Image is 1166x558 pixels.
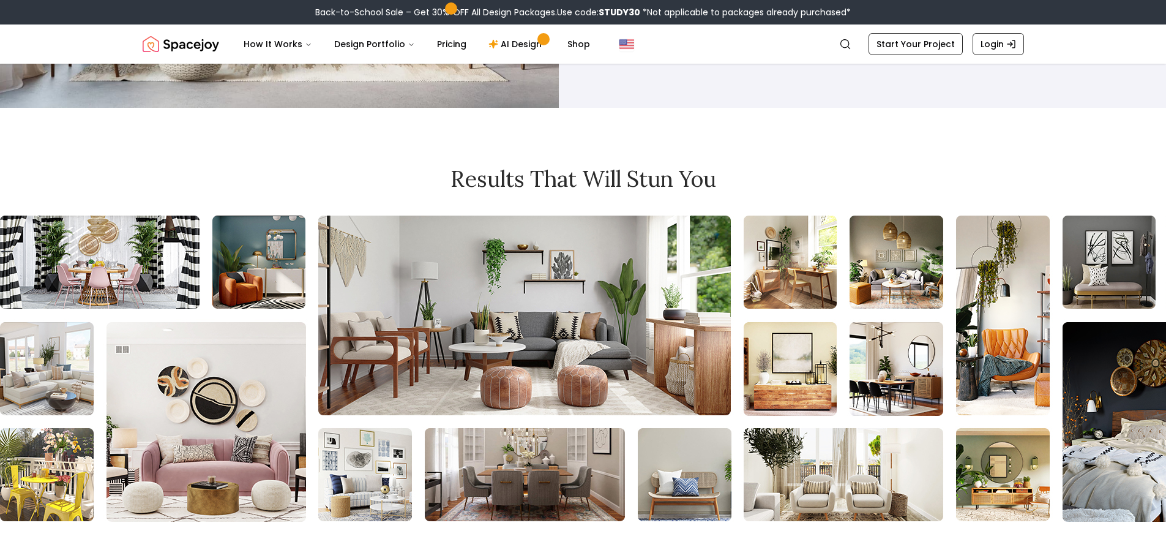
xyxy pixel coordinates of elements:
div: Back-to-School Sale – Get 30% OFF All Design Packages. [315,6,851,18]
a: Login [973,33,1024,55]
span: Use code: [557,6,640,18]
a: Start Your Project [869,33,963,55]
a: Spacejoy [143,32,219,56]
a: Pricing [427,32,476,56]
button: How It Works [234,32,322,56]
nav: Global [143,25,1024,64]
span: *Not applicable to packages already purchased* [640,6,851,18]
b: STUDY30 [599,6,640,18]
button: Design Portfolio [324,32,425,56]
a: AI Design [479,32,555,56]
img: United States [619,37,634,51]
a: Shop [558,32,600,56]
img: Spacejoy Logo [143,32,219,56]
nav: Main [234,32,600,56]
h2: Results that will stun you [143,167,1024,191]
